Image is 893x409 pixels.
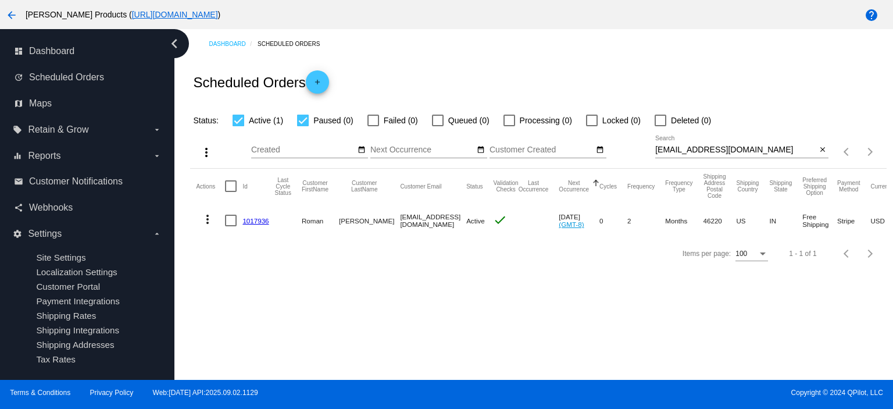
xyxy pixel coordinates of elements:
mat-cell: Months [665,204,703,237]
mat-icon: arrow_back [5,8,19,22]
button: Next page [859,242,882,265]
mat-icon: more_vert [201,212,215,226]
span: Copyright © 2024 QPilot, LLC [456,389,883,397]
mat-cell: [EMAIL_ADDRESS][DOMAIN_NAME] [400,204,466,237]
span: Shipping Rates [36,311,96,321]
a: Localization Settings [36,267,117,277]
button: Change sorting for PaymentMethod.Type [837,180,860,193]
button: Change sorting for Frequency [627,183,655,190]
mat-icon: more_vert [199,145,213,159]
mat-cell: IN [769,204,802,237]
mat-cell: US [736,204,769,237]
a: Site Settings [36,252,85,262]
span: Processing (0) [520,113,572,127]
mat-cell: [PERSON_NAME] [339,204,400,237]
mat-icon: add [310,78,324,92]
button: Change sorting for Id [242,183,247,190]
span: Status: [193,116,219,125]
mat-icon: date_range [477,145,485,155]
i: arrow_drop_down [152,151,162,161]
a: Dashboard [209,35,258,53]
a: Privacy Policy [90,389,134,397]
i: equalizer [13,151,22,161]
span: Deleted (0) [671,113,711,127]
mat-cell: 0 [599,204,627,237]
i: email [14,177,23,186]
h2: Scheduled Orders [193,70,328,94]
button: Change sorting for ShippingState [769,180,792,193]
button: Change sorting for ShippingCountry [736,180,759,193]
div: Items per page: [683,250,731,258]
a: Web:[DATE] API:2025.09.02.1129 [153,389,258,397]
button: Previous page [835,140,859,163]
button: Change sorting for PreferredShippingOption [802,177,827,196]
span: Reports [28,151,60,161]
input: Search [655,145,816,155]
i: map [14,99,23,108]
a: share Webhooks [14,198,162,217]
a: dashboard Dashboard [14,42,162,61]
mat-header-cell: Actions [196,169,225,204]
span: Active (1) [249,113,283,127]
i: update [14,73,23,82]
mat-icon: check [493,213,507,227]
button: Change sorting for Cycles [599,183,617,190]
span: Dashboard [29,46,74,56]
span: Settings [28,229,62,239]
a: 1017936 [242,217,269,225]
mat-icon: close [819,145,827,155]
input: Created [251,145,356,155]
span: 100 [735,250,747,258]
button: Change sorting for Status [466,183,483,190]
a: Shipping Addresses [36,340,114,350]
span: Paused (0) [313,113,353,127]
i: chevron_left [165,34,184,53]
a: Payment Integrations [36,296,120,306]
button: Change sorting for CustomerLastName [339,180,390,193]
mat-icon: date_range [596,145,604,155]
i: settings [13,229,22,239]
mat-cell: 2 [627,204,665,237]
button: Change sorting for ShippingPostcode [703,173,726,199]
button: Next page [859,140,882,163]
a: map Maps [14,94,162,113]
mat-select: Items per page: [735,250,768,258]
button: Change sorting for NextOccurrenceUtc [559,180,589,193]
input: Next Occurrence [370,145,475,155]
i: local_offer [13,125,22,134]
span: Webhooks [29,202,73,213]
input: Customer Created [490,145,594,155]
button: Previous page [835,242,859,265]
a: update Scheduled Orders [14,68,162,87]
a: Shipping Integrations [36,325,119,335]
button: Change sorting for FrequencyType [665,180,692,193]
button: Change sorting for LastProcessingCycleId [275,177,291,196]
a: Terms & Conditions [10,389,70,397]
div: 1 - 1 of 1 [789,250,816,258]
a: email Customer Notifications [14,172,162,191]
mat-cell: Roman [302,204,339,237]
button: Change sorting for LastOccurrenceUtc [519,180,549,193]
span: Scheduled Orders [29,72,104,83]
a: Customer Portal [36,282,100,291]
span: Failed (0) [384,113,418,127]
mat-icon: date_range [358,145,366,155]
a: Tax Rates [36,354,76,364]
mat-header-cell: Validation Checks [493,169,518,204]
span: Retain & Grow [28,125,88,135]
mat-cell: 46220 [703,204,737,237]
mat-cell: [DATE] [559,204,599,237]
span: Maps [29,98,52,109]
i: dashboard [14,47,23,56]
a: Scheduled Orders [258,35,330,53]
mat-cell: Stripe [837,204,870,237]
i: share [14,203,23,212]
button: Clear [816,144,828,157]
button: Change sorting for CustomerEmail [400,183,441,190]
